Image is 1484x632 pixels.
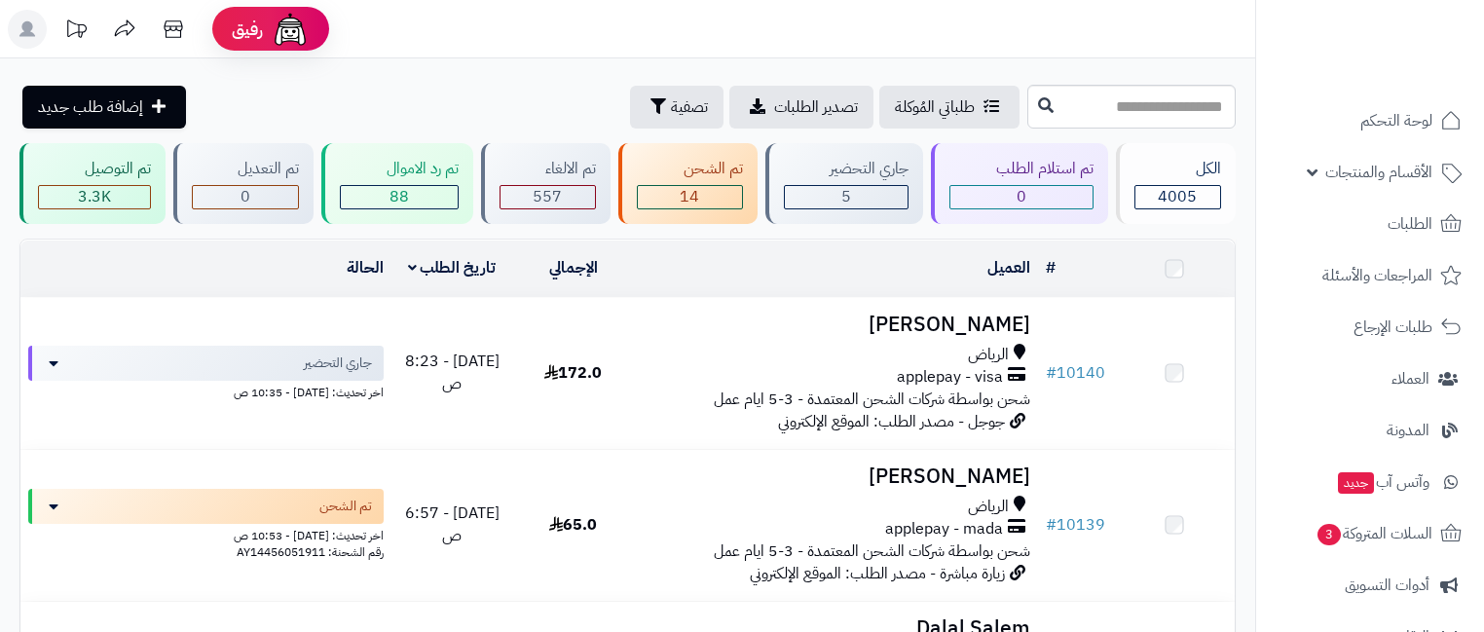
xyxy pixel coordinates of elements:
[987,256,1030,279] a: العميل
[774,95,858,119] span: تصدير الطلبات
[340,158,459,180] div: تم رد الاموال
[897,366,1003,389] span: applepay - visa
[1388,210,1432,238] span: الطلبات
[1046,256,1056,279] a: #
[1268,459,1472,505] a: وآتس آبجديد
[38,95,143,119] span: إضافة طلب جديد
[319,497,372,516] span: تم الشحن
[405,502,500,547] span: [DATE] - 6:57 ص
[1322,262,1432,289] span: المراجعات والأسئلة
[22,86,186,129] a: إضافة طلب جديد
[341,186,458,208] div: 88
[949,158,1094,180] div: تم استلام الطلب
[879,86,1020,129] a: طلباتي المُوكلة
[1354,314,1432,341] span: طلبات الإرجاع
[500,158,597,180] div: تم الالغاء
[1046,361,1057,385] span: #
[785,186,909,208] div: 5
[1338,472,1374,494] span: جديد
[1268,252,1472,299] a: المراجعات والأسئلة
[1317,524,1341,545] span: 3
[1268,407,1472,454] a: المدونة
[1387,417,1429,444] span: المدونة
[750,562,1005,585] span: زيارة مباشرة - مصدر الطلب: الموقع الإلكتروني
[533,185,562,208] span: 557
[714,388,1030,411] span: شحن بواسطة شركات الشحن المعتمدة - 3-5 ايام عمل
[549,513,597,537] span: 65.0
[405,350,500,395] span: [DATE] - 8:23 ص
[1268,201,1472,247] a: الطلبات
[347,256,384,279] a: الحالة
[968,496,1009,518] span: الرياض
[1268,97,1472,144] a: لوحة التحكم
[1316,520,1432,547] span: السلات المتروكة
[1268,355,1472,402] a: العملاء
[241,185,250,208] span: 0
[1017,185,1026,208] span: 0
[671,95,708,119] span: تصفية
[778,410,1005,433] span: جوجل - مصدر الطلب: الموقع الإلكتروني
[614,143,761,224] a: تم الشحن 14
[1158,185,1197,208] span: 4005
[895,95,975,119] span: طلباتي المُوكلة
[642,465,1030,488] h3: [PERSON_NAME]
[1345,572,1429,599] span: أدوات التسويق
[1325,159,1432,186] span: الأقسام والمنتجات
[784,158,909,180] div: جاري التحضير
[192,158,300,180] div: تم التعديل
[1046,513,1057,537] span: #
[169,143,318,224] a: تم التعديل 0
[637,158,743,180] div: تم الشحن
[1046,361,1105,385] a: #10140
[885,518,1003,540] span: applepay - mada
[761,143,928,224] a: جاري التحضير 5
[28,381,384,401] div: اخر تحديث: [DATE] - 10:35 ص
[1268,562,1472,609] a: أدوات التسويق
[642,314,1030,336] h3: [PERSON_NAME]
[271,10,310,49] img: ai-face.png
[52,10,100,54] a: تحديثات المنصة
[78,185,111,208] span: 3.3K
[1336,468,1429,496] span: وآتس آب
[1134,158,1222,180] div: الكل
[841,185,851,208] span: 5
[680,185,699,208] span: 14
[390,185,409,208] span: 88
[16,143,169,224] a: تم التوصيل 3.3K
[304,353,372,373] span: جاري التحضير
[232,18,263,41] span: رفيق
[630,86,723,129] button: تصفية
[729,86,873,129] a: تصدير الطلبات
[950,186,1093,208] div: 0
[549,256,598,279] a: الإجمالي
[968,344,1009,366] span: الرياض
[1046,513,1105,537] a: #10139
[237,543,384,561] span: رقم الشحنة: AY14456051911
[408,256,497,279] a: تاريخ الطلب
[193,186,299,208] div: 0
[1391,365,1429,392] span: العملاء
[28,524,384,544] div: اخر تحديث: [DATE] - 10:53 ص
[501,186,596,208] div: 557
[477,143,615,224] a: تم الالغاء 557
[927,143,1112,224] a: تم استلام الطلب 0
[1268,510,1472,557] a: السلات المتروكة3
[714,539,1030,563] span: شحن بواسطة شركات الشحن المعتمدة - 3-5 ايام عمل
[638,186,742,208] div: 14
[1360,107,1432,134] span: لوحة التحكم
[544,361,602,385] span: 172.0
[1112,143,1241,224] a: الكل4005
[317,143,477,224] a: تم رد الاموال 88
[38,158,151,180] div: تم التوصيل
[39,186,150,208] div: 3341
[1268,304,1472,351] a: طلبات الإرجاع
